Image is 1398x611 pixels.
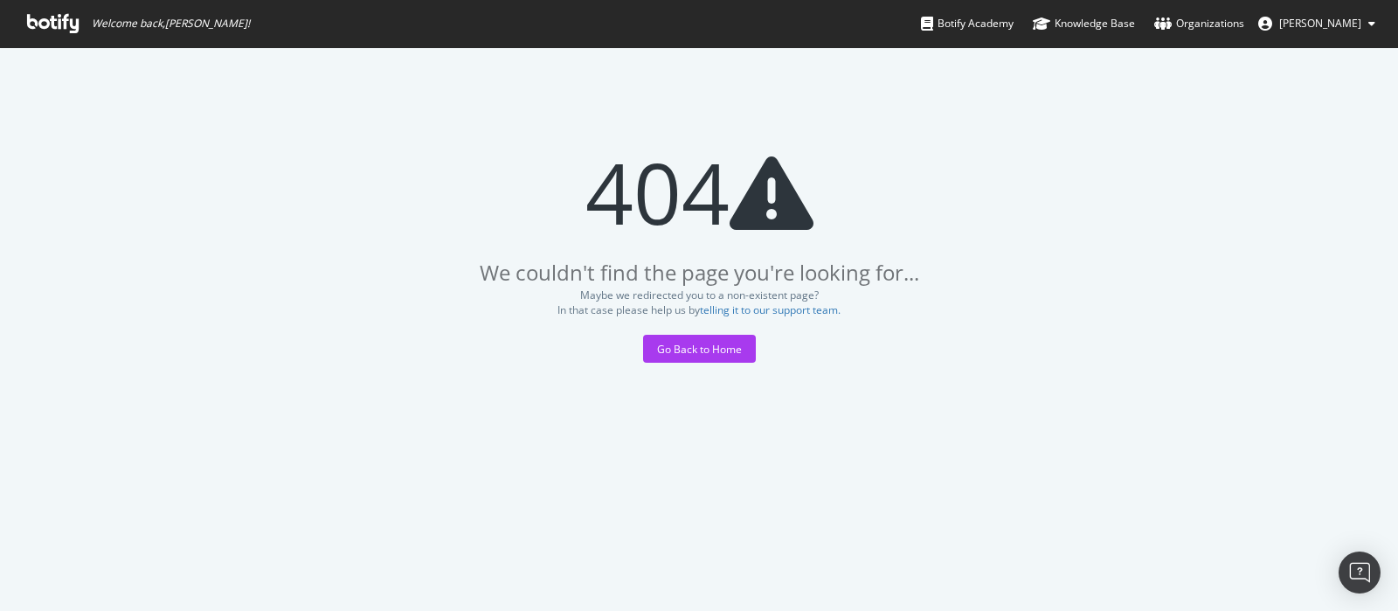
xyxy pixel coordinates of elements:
[1033,15,1135,32] div: Knowledge Base
[1339,552,1381,594] div: Open Intercom Messenger
[700,304,841,316] button: telling it to our support team.
[657,342,742,357] div: Go Back to Home
[643,335,756,363] button: Go Back to Home
[1154,15,1244,32] div: Organizations
[1244,10,1389,38] button: [PERSON_NAME]
[921,15,1014,32] div: Botify Academy
[643,342,756,357] a: Go Back to Home
[1279,16,1361,31] span: Gianluca Mileo
[92,17,250,31] span: Welcome back, [PERSON_NAME] !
